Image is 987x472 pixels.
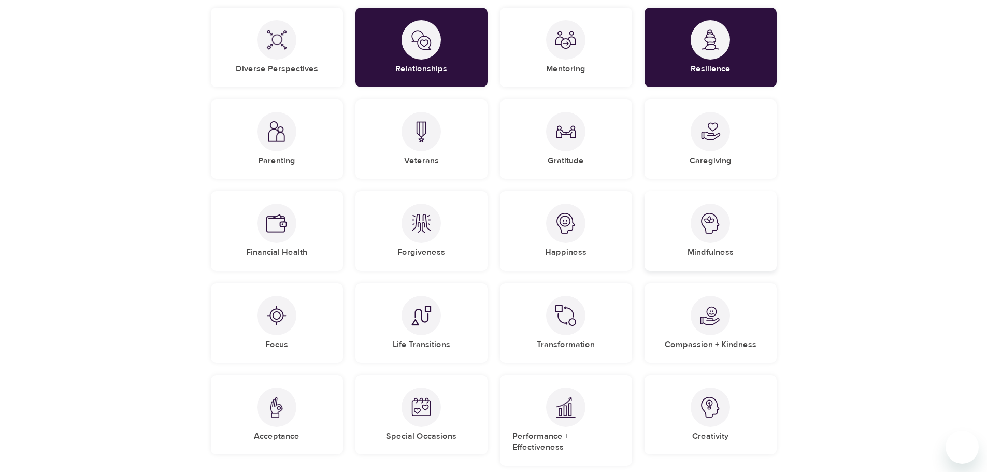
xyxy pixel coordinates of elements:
[700,213,721,234] img: Mindfulness
[266,305,287,326] img: Focus
[411,121,432,142] img: Veterans
[555,305,576,326] img: Transformation
[246,247,307,258] h5: Financial Health
[266,30,287,50] img: Diverse Perspectives
[236,64,318,75] h5: Diverse Perspectives
[645,375,777,454] div: CreativityCreativity
[355,191,488,270] div: ForgivenessForgiveness
[266,397,287,418] img: Acceptance
[700,397,721,418] img: Creativity
[500,191,632,270] div: HappinessHappiness
[393,339,450,350] h5: Life Transitions
[355,375,488,454] div: Special OccasionsSpecial Occasions
[211,8,343,87] div: Diverse PerspectivesDiverse Perspectives
[411,213,432,234] img: Forgiveness
[946,431,979,464] iframe: Button to launch messaging window
[266,121,287,142] img: Parenting
[500,283,632,363] div: TransformationTransformation
[692,431,728,442] h5: Creativity
[411,305,432,326] img: Life Transitions
[355,283,488,363] div: Life TransitionsLife Transitions
[404,155,439,166] h5: Veterans
[411,397,432,418] img: Special Occasions
[265,339,288,350] h5: Focus
[355,8,488,87] div: RelationshipsRelationships
[211,375,343,454] div: AcceptanceAcceptance
[645,99,777,179] div: CaregivingCaregiving
[688,247,734,258] h5: Mindfulness
[397,247,445,258] h5: Forgiveness
[211,283,343,363] div: FocusFocus
[355,99,488,179] div: VeteransVeterans
[645,8,777,87] div: ResilienceResilience
[691,64,731,75] h5: Resilience
[645,283,777,363] div: Compassion + KindnessCompassion + Kindness
[258,155,295,166] h5: Parenting
[386,431,456,442] h5: Special Occasions
[700,29,721,50] img: Resilience
[512,431,620,453] h5: Performance + Effectiveness
[211,99,343,179] div: ParentingParenting
[500,375,632,466] div: Performance + EffectivenessPerformance + Effectiveness
[254,431,299,442] h5: Acceptance
[548,155,584,166] h5: Gratitude
[700,305,721,326] img: Compassion + Kindness
[645,191,777,270] div: MindfulnessMindfulness
[411,30,432,50] img: Relationships
[211,191,343,270] div: Financial HealthFinancial Health
[500,8,632,87] div: MentoringMentoring
[500,99,632,179] div: GratitudeGratitude
[665,339,756,350] h5: Compassion + Kindness
[555,213,576,234] img: Happiness
[690,155,732,166] h5: Caregiving
[546,64,585,75] h5: Mentoring
[555,30,576,50] img: Mentoring
[266,213,287,234] img: Financial Health
[537,339,595,350] h5: Transformation
[555,397,576,418] img: Performance + Effectiveness
[700,121,721,142] img: Caregiving
[395,64,447,75] h5: Relationships
[545,247,587,258] h5: Happiness
[555,121,576,142] img: Gratitude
